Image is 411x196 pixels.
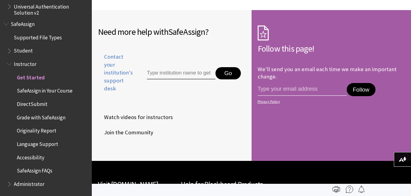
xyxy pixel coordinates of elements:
[17,112,65,121] span: Grade with SafeAssign
[258,100,403,104] a: Privacy Policy
[17,139,58,147] span: Language Support
[258,66,397,80] p: We'll send you an email each time we make an important change.
[333,186,340,193] img: Print
[17,72,45,81] span: Get Started
[98,53,133,100] a: Contact your institution's support desk
[4,19,88,189] nav: Book outline for Blackboard SafeAssign
[14,59,36,67] span: Instructor
[11,19,35,27] span: SafeAssign
[258,42,405,55] h2: Follow this page!
[14,32,62,41] span: Supported File Types
[98,53,133,93] span: Contact your institution's support desk
[17,99,47,107] span: DirectSubmit
[258,25,269,41] img: Subscription Icon
[147,67,215,79] input: Type institution name to get support
[346,186,353,193] img: More help
[17,126,56,134] span: Originality Report
[258,83,347,96] input: email address
[98,128,153,137] span: Join the Community
[98,25,247,38] h2: Need more help with ?
[17,166,52,174] span: SafeAssign FAQs
[17,152,44,161] span: Accessibility
[168,26,205,37] span: SafeAssign
[215,67,241,79] button: Go
[98,113,173,122] span: Watch videos for instructors
[98,128,155,137] a: Join the Community
[347,83,376,96] button: Follow
[98,180,158,189] a: Visit [DOMAIN_NAME]
[14,46,33,54] span: Student
[181,179,322,190] h2: Help for Blackboard Products
[98,113,174,122] a: Watch videos for instructors
[14,2,88,16] span: Universal Authentication Solution v2
[358,186,365,193] img: Follow this page
[17,86,73,94] span: SafeAssign in Your Course
[14,179,44,187] span: Administrator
